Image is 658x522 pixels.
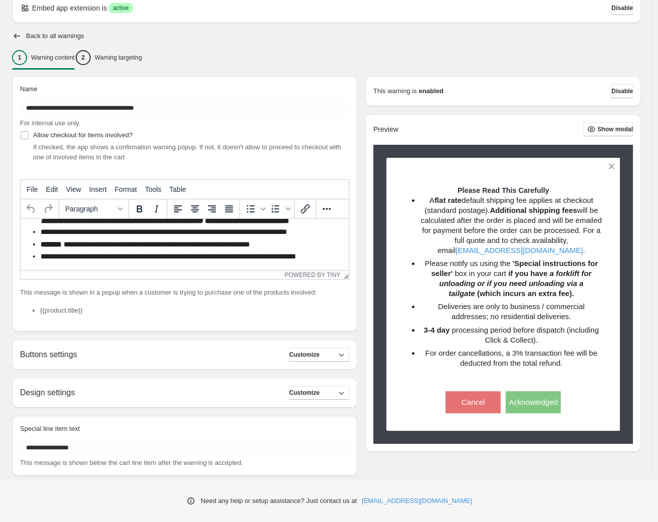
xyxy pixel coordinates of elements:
[20,388,75,397] h2: Design settings
[285,272,341,279] a: Powered by Tiny
[420,325,603,345] li: processing period before dispatch (including Click & Collect).
[145,185,161,193] span: Tools
[40,200,57,217] button: Redo
[420,195,603,255] li: A default shipping fee applies at checkout (standard postage). will be calculated after the order...
[65,205,114,213] span: Paragraph
[611,4,633,12] span: Disable
[420,348,603,368] li: For order cancellations, a 3% transaction fee will be deducted from the total refund.
[31,54,75,62] p: Warning content
[373,86,417,96] p: This warning is
[20,288,349,298] p: This message is shown in a popup when a customer is trying to purchase one of the products involved:
[506,391,561,413] button: Acknowledged
[242,200,267,217] div: Bullet list
[267,200,292,217] div: Numbered list
[611,1,633,15] button: Disable
[40,306,349,316] li: {{product.title}}
[340,271,349,279] div: Resize
[33,143,341,161] span: If checked, the app shows a confirmation warning popup. If not, it doesn't allow to proceed to ch...
[169,185,186,193] span: Table
[289,389,320,397] span: Customize
[289,386,349,400] button: Customize
[297,200,314,217] button: Insert/edit link
[455,269,506,278] span: box in your cart
[131,200,148,217] button: Bold
[221,200,238,217] button: Justify
[611,87,633,95] span: Disable
[23,200,40,217] button: Undo
[456,246,583,254] a: [EMAIL_ADDRESS][DOMAIN_NAME]
[458,186,549,194] strong: Please Read This Carefully
[597,125,633,133] span: Show modal
[440,269,592,298] span: if you have (which incurs an extra fee).
[20,425,80,432] span: Special line item text
[583,122,633,136] button: Show modal
[420,302,603,322] li: Deliveries are only to business / commercial addresses; no residential deliveries.
[611,84,633,98] button: Disable
[169,200,186,217] button: Align left
[32,3,107,13] p: Embed app extension is
[113,4,128,12] span: active
[12,47,75,68] button: 1Warning content
[66,185,81,193] span: View
[373,125,398,134] h2: Preview
[431,259,598,278] span: 'Special instructions for seller'
[425,259,511,268] span: Please notify us using the
[148,200,165,217] button: Italic
[95,54,142,62] p: Warning targeting
[33,131,133,139] span: Allow checkout for items involved?
[490,206,577,214] span: Additional shipping fees
[440,269,592,298] em: a forklift for unloading or if you need unloading via a tailgate
[203,200,221,217] button: Align right
[20,459,243,466] span: This message is shown below the cart line item after the warning is accepted.
[115,185,137,193] span: Format
[76,47,142,68] button: 2Warning targeting
[89,185,107,193] span: Insert
[289,351,320,359] span: Customize
[318,200,335,217] button: More...
[12,50,27,65] div: 1
[61,200,126,217] button: Formats
[20,350,77,359] h2: Buttons settings
[186,200,203,217] button: Align center
[46,185,58,193] span: Edit
[362,496,472,506] a: [EMAIL_ADDRESS][DOMAIN_NAME]
[27,185,38,193] span: File
[434,196,462,204] strong: flat rate
[20,85,38,93] span: Name
[20,119,80,127] span: For internal use only.
[424,326,450,334] span: 3-4 day
[21,219,349,270] iframe: Rich Text Area
[446,391,501,413] button: Cancel
[289,348,349,362] button: Customize
[419,86,444,96] strong: enabled
[76,50,91,65] div: 2
[26,32,84,40] h2: Back to all warnings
